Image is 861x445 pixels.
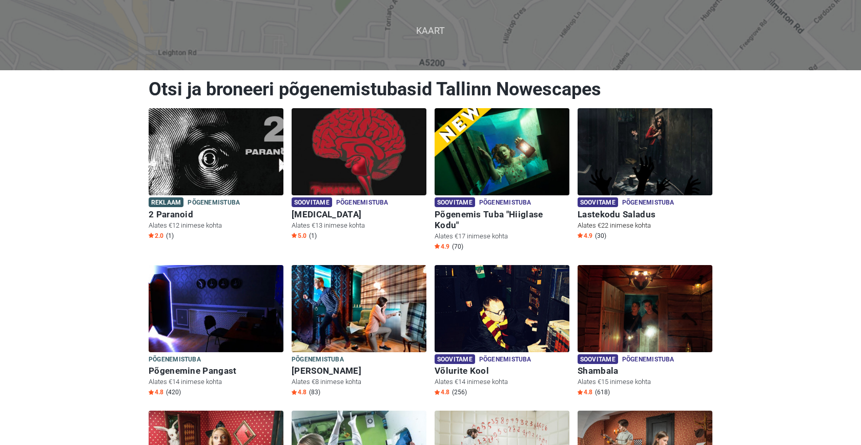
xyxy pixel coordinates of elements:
[578,388,592,396] span: 4.8
[578,197,618,207] span: Soovitame
[435,366,569,376] h6: Võlurite Kool
[435,242,449,251] span: 4.9
[479,197,531,209] span: Põgenemistuba
[578,233,583,238] img: Star
[149,78,712,100] h1: Otsi ja broneeri põgenemistubasid Tallinn Nowescapes
[578,108,712,195] img: Lastekodu Saladus
[149,354,201,366] span: Põgenemistuba
[435,377,569,387] p: Alates €14 inimese kohta
[149,209,283,220] h6: 2 Paranoid
[435,388,449,396] span: 4.8
[452,242,463,251] span: (70)
[595,232,606,240] span: (30)
[292,232,306,240] span: 5.0
[149,265,283,399] a: Põgenemine Pangast Põgenemistuba Põgenemine Pangast Alates €14 inimese kohta Star4.8 (420)
[292,197,332,207] span: Soovitame
[292,390,297,395] img: Star
[435,354,475,364] span: Soovitame
[578,366,712,376] h6: Shambala
[452,388,467,396] span: (256)
[292,108,426,242] a: Paranoia Soovitame Põgenemistuba [MEDICAL_DATA] Alates €13 inimese kohta Star5.0 (1)
[479,354,531,366] span: Põgenemistuba
[149,108,283,242] a: 2 Paranoid Reklaam Põgenemistuba 2 Paranoid Alates €12 inimese kohta Star2.0 (1)
[435,108,569,195] img: Põgenemis Tuba "Hiiglase Kodu"
[149,221,283,230] p: Alates €12 inimese kohta
[149,233,154,238] img: Star
[149,108,283,195] img: 2 Paranoid
[578,221,712,230] p: Alates €22 inimese kohta
[292,221,426,230] p: Alates €13 inimese kohta
[149,390,154,395] img: Star
[292,108,426,195] img: Paranoia
[435,390,440,395] img: Star
[435,197,475,207] span: Soovitame
[578,209,712,220] h6: Lastekodu Saladus
[292,265,426,352] img: Sherlock Holmes
[188,197,240,209] span: Põgenemistuba
[149,388,163,396] span: 4.8
[292,377,426,387] p: Alates €8 inimese kohta
[622,354,674,366] span: Põgenemistuba
[292,233,297,238] img: Star
[578,390,583,395] img: Star
[149,232,163,240] span: 2.0
[166,388,181,396] span: (420)
[578,108,712,242] a: Lastekodu Saladus Soovitame Põgenemistuba Lastekodu Saladus Alates €22 inimese kohta Star4.9 (30)
[149,265,283,352] img: Põgenemine Pangast
[309,388,320,396] span: (83)
[435,209,569,231] h6: Põgenemis Tuba "Hiiglase Kodu"
[435,108,569,253] a: Põgenemis Tuba "Hiiglase Kodu" Soovitame Põgenemistuba Põgenemis Tuba "Hiiglase Kodu" Alates €17 ...
[595,388,610,396] span: (618)
[292,366,426,376] h6: [PERSON_NAME]
[292,265,426,399] a: Sherlock Holmes Põgenemistuba [PERSON_NAME] Alates €8 inimese kohta Star4.8 (83)
[578,354,618,364] span: Soovitame
[435,244,440,249] img: Star
[292,354,344,366] span: Põgenemistuba
[336,197,388,209] span: Põgenemistuba
[166,232,174,240] span: (1)
[149,197,183,207] span: Reklaam
[292,209,426,220] h6: [MEDICAL_DATA]
[578,232,592,240] span: 4.9
[149,366,283,376] h6: Põgenemine Pangast
[435,232,569,241] p: Alates €17 inimese kohta
[622,197,674,209] span: Põgenemistuba
[435,265,569,352] img: Võlurite Kool
[149,377,283,387] p: Alates €14 inimese kohta
[578,377,712,387] p: Alates €15 inimese kohta
[292,388,306,396] span: 4.8
[578,265,712,352] img: Shambala
[578,265,712,399] a: Shambala Soovitame Põgenemistuba Shambala Alates €15 inimese kohta Star4.8 (618)
[309,232,317,240] span: (1)
[435,265,569,399] a: Võlurite Kool Soovitame Põgenemistuba Võlurite Kool Alates €14 inimese kohta Star4.8 (256)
